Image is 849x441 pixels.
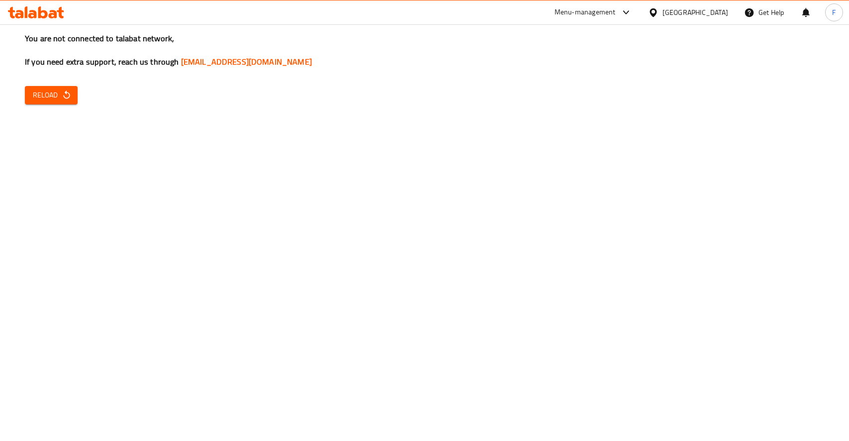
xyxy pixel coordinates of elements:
h3: You are not connected to talabat network, If you need extra support, reach us through [25,33,824,68]
button: Reload [25,86,78,104]
div: [GEOGRAPHIC_DATA] [662,7,728,18]
span: Reload [33,89,70,101]
span: F [832,7,836,18]
a: [EMAIL_ADDRESS][DOMAIN_NAME] [181,54,312,69]
div: Menu-management [555,6,616,18]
